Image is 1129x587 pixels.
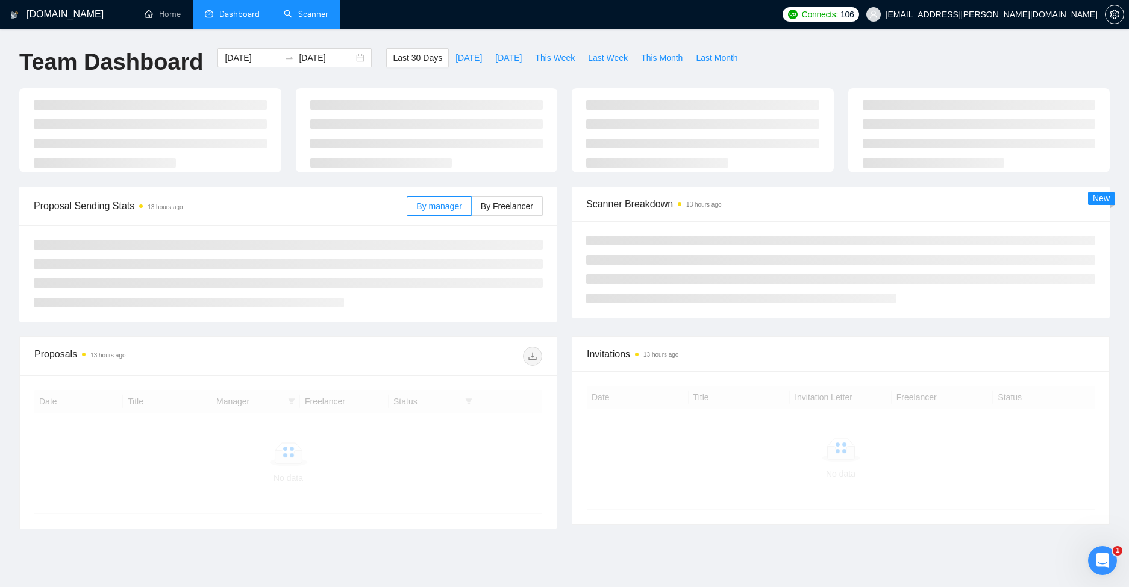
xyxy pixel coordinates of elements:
span: 106 [840,8,854,21]
span: This Week [535,51,575,64]
span: This Month [641,51,683,64]
div: Proposals [34,347,289,366]
button: Last Week [581,48,634,67]
span: Dashboard [219,9,260,19]
a: searchScanner [284,9,328,19]
input: End date [299,51,354,64]
button: [DATE] [489,48,528,67]
span: Connects: [802,8,838,21]
time: 13 hours ago [148,204,183,210]
a: setting [1105,10,1124,19]
a: homeHome [145,9,181,19]
input: Start date [225,51,280,64]
span: dashboard [205,10,213,18]
time: 13 hours ago [643,351,678,358]
span: Last Month [696,51,737,64]
button: Last 30 Days [386,48,449,67]
span: Scanner Breakdown [586,196,1095,212]
time: 13 hours ago [90,352,125,359]
span: setting [1106,10,1124,19]
span: 1 [1113,546,1122,556]
span: Invitations [587,347,1095,362]
span: to [284,53,294,63]
span: Last Week [588,51,628,64]
span: user [869,10,878,19]
time: 13 hours ago [686,201,721,208]
span: Proposal Sending Stats [34,198,407,213]
img: upwork-logo.png [788,10,798,19]
span: swap-right [284,53,294,63]
iframe: Intercom live chat [1088,546,1117,575]
button: setting [1105,5,1124,24]
button: This Month [634,48,689,67]
img: logo [10,5,19,25]
button: [DATE] [449,48,489,67]
span: [DATE] [495,51,522,64]
h1: Team Dashboard [19,48,203,77]
button: Last Month [689,48,744,67]
button: This Week [528,48,581,67]
span: [DATE] [455,51,482,64]
span: New [1093,193,1110,203]
span: By manager [416,201,461,211]
span: By Freelancer [481,201,533,211]
span: Last 30 Days [393,51,442,64]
